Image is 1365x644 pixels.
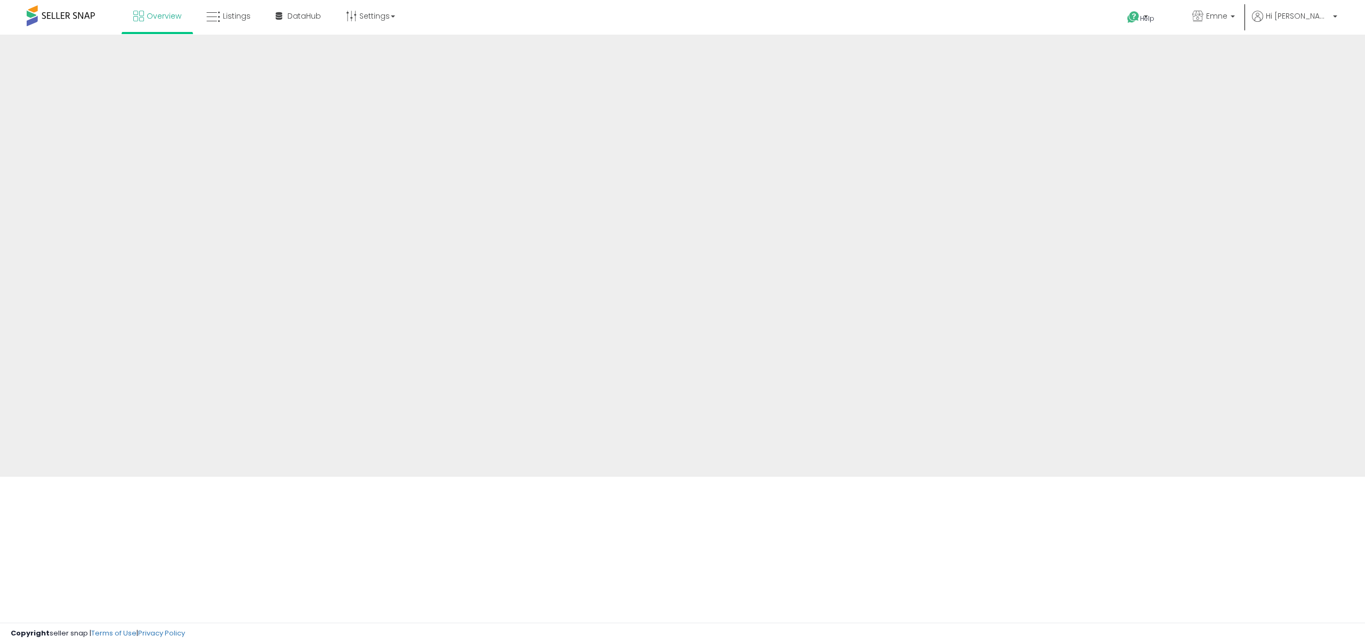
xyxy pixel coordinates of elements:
span: Help [1140,14,1154,23]
i: Get Help [1127,11,1140,24]
span: Emne [1206,11,1227,21]
span: Overview [147,11,181,21]
span: Hi [PERSON_NAME] [1266,11,1330,21]
a: Hi [PERSON_NAME] [1252,11,1337,35]
span: Listings [223,11,251,21]
a: Help [1119,3,1175,35]
span: DataHub [287,11,321,21]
